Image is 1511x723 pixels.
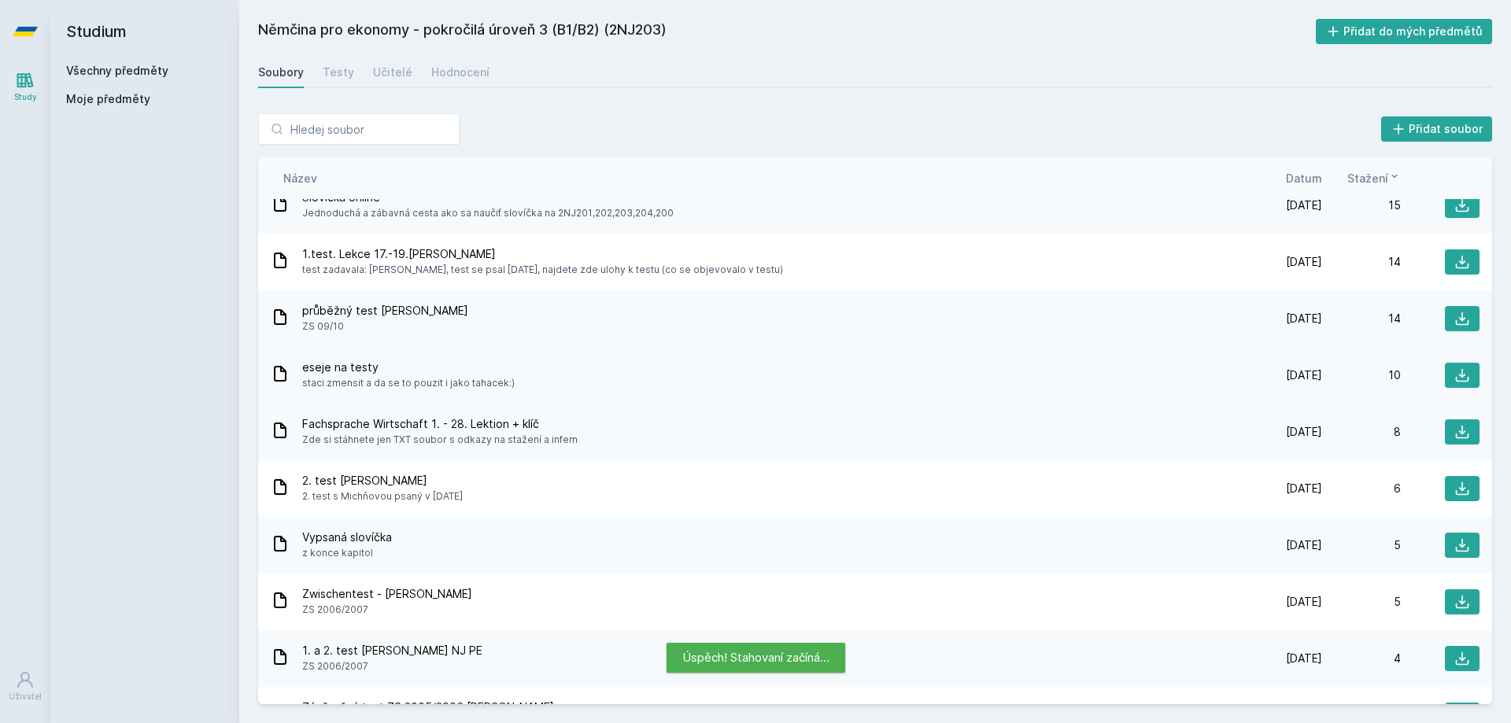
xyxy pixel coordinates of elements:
[14,91,37,103] div: Study
[302,262,783,278] span: test zadavala: [PERSON_NAME], test se psal [DATE], najdete zde ulohy k testu (co se objevovalo v ...
[1322,367,1401,383] div: 10
[3,63,47,111] a: Study
[1286,481,1322,496] span: [DATE]
[258,57,304,88] a: Soubory
[1286,254,1322,270] span: [DATE]
[373,57,412,88] a: Učitelé
[1286,594,1322,610] span: [DATE]
[258,19,1316,44] h2: Němčina pro ekonomy - pokročilá úroveň 3 (B1/B2) (2NJ203)
[1322,424,1401,440] div: 8
[283,170,317,186] button: Název
[302,529,392,545] span: Vypsaná slovíčka
[1286,170,1322,186] button: Datum
[1322,311,1401,326] div: 14
[1381,116,1493,142] button: Přidat soubor
[66,91,150,107] span: Moje předměty
[302,643,482,658] span: 1. a 2. test [PERSON_NAME] NJ PE
[667,643,845,673] div: Úspěch! Stahovaní začíná…
[1286,537,1322,553] span: [DATE]
[302,319,468,334] span: ZS 09/10
[302,416,578,432] span: Fachsprache Wirtschaft 1. - 28. Lektion + klíč
[302,545,392,561] span: z konce kapitol
[302,699,554,715] span: Závěrečný test ZS 2005/2006 [PERSON_NAME]
[1322,481,1401,496] div: 6
[302,375,515,391] span: staci zmensit a da se to pouzit i jako tahacek:)
[1286,367,1322,383] span: [DATE]
[323,65,354,80] div: Testy
[302,489,463,504] span: 2. test s Michňovou psaný v [DATE]
[431,57,490,88] a: Hodnocení
[302,602,472,618] span: ZS 2006/2007
[1322,254,1401,270] div: 14
[1316,19,1493,44] button: Přidat do mých předmětů
[1286,651,1322,666] span: [DATE]
[1286,311,1322,326] span: [DATE]
[3,662,47,710] a: Uživatel
[302,586,472,602] span: Zwischentest - [PERSON_NAME]
[302,205,674,221] span: Jednoduchá a zábavná cesta ako sa naučiť slovíčka na 2NJ201,202,203,204,200
[1322,197,1401,213] div: 15
[1322,651,1401,666] div: 4
[1286,197,1322,213] span: [DATE]
[302,432,578,448] span: Zde si stáhnete jen TXT soubor s odkazy na stažení a infem
[66,64,168,77] a: Všechny předměty
[258,65,304,80] div: Soubory
[302,246,783,262] span: 1.test. Lekce 17.-19.[PERSON_NAME]
[9,691,42,703] div: Uživatel
[1347,170,1401,186] button: Stažení
[1322,537,1401,553] div: 5
[431,65,490,80] div: Hodnocení
[373,65,412,80] div: Učitelé
[302,303,468,319] span: průběžný test [PERSON_NAME]
[1286,424,1322,440] span: [DATE]
[323,57,354,88] a: Testy
[302,658,482,674] span: ZS 2006/2007
[1322,594,1401,610] div: 5
[302,473,463,489] span: 2. test [PERSON_NAME]
[302,360,515,375] span: eseje na testy
[258,113,460,145] input: Hledej soubor
[1347,170,1388,186] span: Stažení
